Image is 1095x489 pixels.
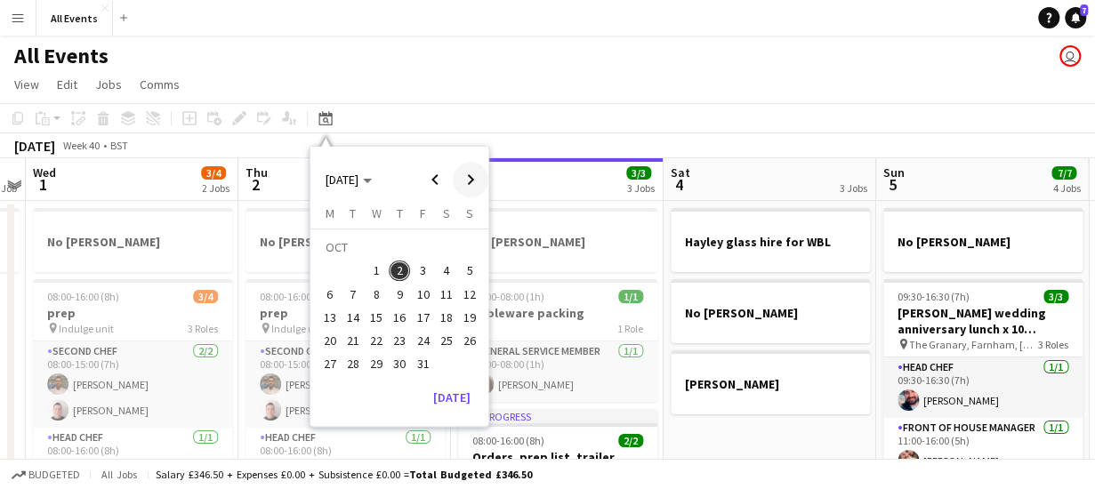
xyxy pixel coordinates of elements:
[617,322,643,335] span: 1 Role
[246,208,445,272] div: No [PERSON_NAME]
[388,352,411,375] button: 30-10-2025
[411,306,434,329] button: 17-10-2025
[47,290,119,303] span: 08:00-16:00 (8h)
[413,261,434,282] span: 3
[246,234,445,250] h3: No [PERSON_NAME]
[342,329,365,352] button: 21-10-2025
[671,164,690,180] span: Sat
[50,73,85,96] a: Edit
[883,208,1083,272] app-job-card: No [PERSON_NAME]
[372,205,382,221] span: W
[388,283,411,306] button: 09-10-2025
[318,329,341,352] button: 20-10-2025
[33,164,56,180] span: Wed
[388,329,411,352] button: 23-10-2025
[618,434,643,447] span: 2/2
[436,307,457,328] span: 18
[33,428,232,488] app-card-role: Head Chef1/108:00-16:00 (8h)[PERSON_NAME]
[318,283,341,306] button: 06-10-2025
[365,283,388,306] button: 08-10-2025
[140,76,180,92] span: Comms
[459,307,480,328] span: 19
[342,306,365,329] button: 14-10-2025
[458,283,481,306] button: 12-10-2025
[366,284,387,305] span: 8
[318,306,341,329] button: 13-10-2025
[883,164,905,180] span: Sun
[413,354,434,375] span: 31
[420,205,426,221] span: F
[366,330,387,351] span: 22
[389,330,410,351] span: 23
[33,341,232,428] app-card-role: Second Chef2/208:00-15:00 (7h)[PERSON_NAME][PERSON_NAME]
[458,409,657,423] div: In progress
[458,234,657,250] h3: No [PERSON_NAME]
[342,283,365,306] button: 07-10-2025
[458,259,481,282] button: 05-10-2025
[318,352,341,375] button: 27-10-2025
[201,166,226,180] span: 3/4
[246,428,445,488] app-card-role: Head Chef1/108:00-16:00 (8h)[PERSON_NAME]
[389,354,410,375] span: 30
[458,306,481,329] button: 19-10-2025
[840,181,867,195] div: 3 Jobs
[319,284,341,305] span: 6
[459,330,480,351] span: 26
[883,305,1083,337] h3: [PERSON_NAME] wedding anniversary lunch x 10 [PERSON_NAME] ([PERSON_NAME]’s mother in law)
[326,172,358,188] span: [DATE]
[133,73,187,96] a: Comms
[260,290,332,303] span: 08:00-16:00 (8h)
[413,284,434,305] span: 10
[671,305,870,321] h3: No [PERSON_NAME]
[246,305,445,321] h3: prep
[57,76,77,92] span: Edit
[436,284,457,305] span: 11
[318,236,481,259] td: OCT
[342,284,364,305] span: 7
[458,341,657,402] app-card-role: General service member1/107:00-08:00 (1h)[PERSON_NAME]
[443,205,450,221] span: S
[98,468,141,481] span: All jobs
[389,307,410,328] span: 16
[342,307,364,328] span: 14
[883,357,1083,418] app-card-role: Head Chef1/109:30-16:30 (7h)[PERSON_NAME]
[246,164,268,180] span: Thu
[14,76,39,92] span: View
[1065,7,1086,28] a: 7
[411,259,434,282] button: 03-10-2025
[1043,290,1068,303] span: 3/3
[397,205,403,221] span: T
[411,329,434,352] button: 24-10-2025
[413,330,434,351] span: 24
[458,305,657,321] h3: Tableware packing
[671,208,870,272] app-job-card: Hayley glass hire for WBL
[271,322,326,335] span: Indulge unit
[898,290,970,303] span: 09:30-16:30 (7h)
[458,208,657,272] div: No [PERSON_NAME]
[28,469,80,481] span: Budgeted
[325,205,334,221] span: M
[318,164,379,196] button: Choose month and year
[202,181,229,195] div: 2 Jobs
[342,330,364,351] span: 21
[1051,166,1076,180] span: 7/7
[1080,4,1088,16] span: 7
[193,290,218,303] span: 3/4
[366,307,387,328] span: 15
[671,350,870,414] app-job-card: [PERSON_NAME]
[458,279,657,402] app-job-card: 07:00-08:00 (1h)1/1Tableware packing1 RoleGeneral service member1/107:00-08:00 (1h)[PERSON_NAME]
[188,322,218,335] span: 3 Roles
[366,354,387,375] span: 29
[881,174,905,195] span: 5
[14,43,109,69] h1: All Events
[671,234,870,250] h3: Hayley glass hire for WBL
[1059,45,1081,67] app-user-avatar: Lucy Hinks
[365,352,388,375] button: 29-10-2025
[411,283,434,306] button: 10-10-2025
[33,305,232,321] h3: prep
[156,468,532,481] div: Salary £346.50 + Expenses £0.00 + Subsistence £0.00 =
[33,208,232,272] app-job-card: No [PERSON_NAME]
